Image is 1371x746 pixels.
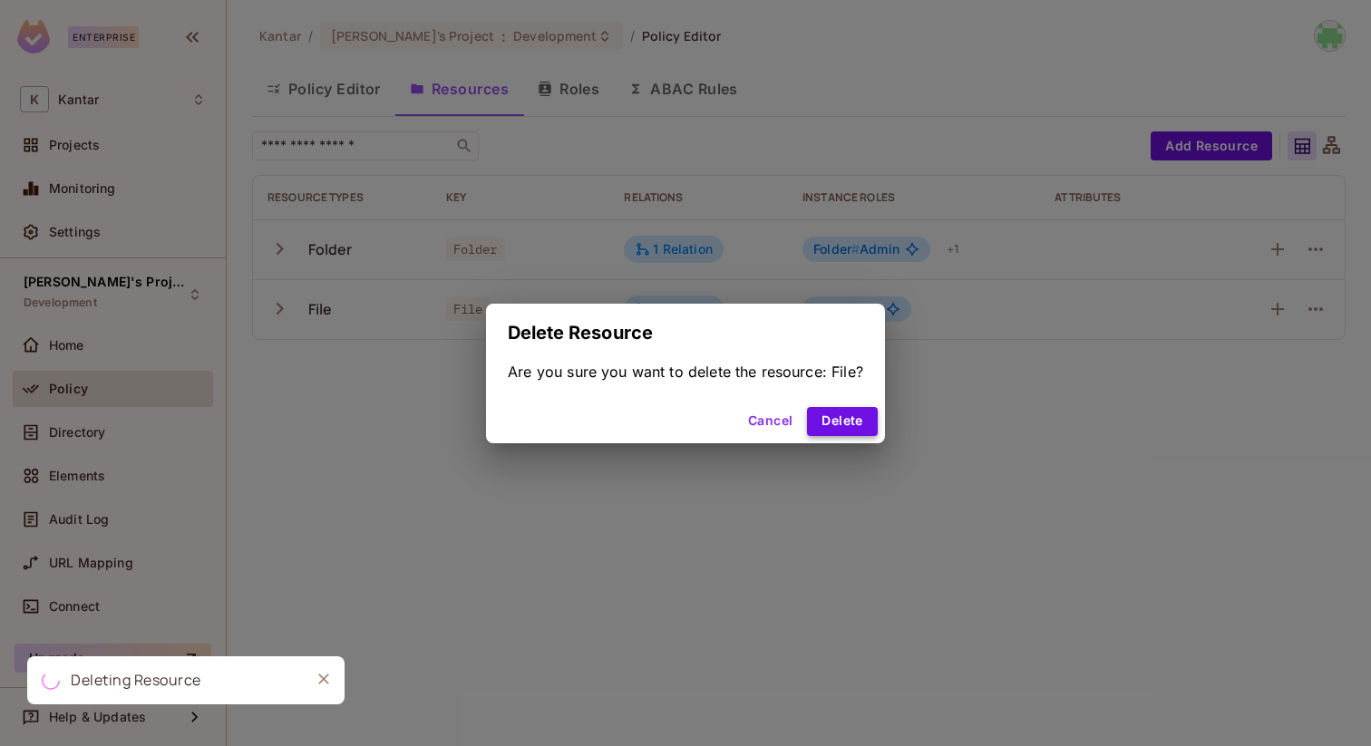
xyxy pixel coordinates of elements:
div: Are you sure you want to delete the resource: File? [508,362,863,382]
div: Deleting Resource [71,669,201,692]
button: Delete [807,407,877,436]
button: Close [310,665,337,693]
h2: Delete Resource [486,304,885,362]
button: Cancel [741,407,800,436]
